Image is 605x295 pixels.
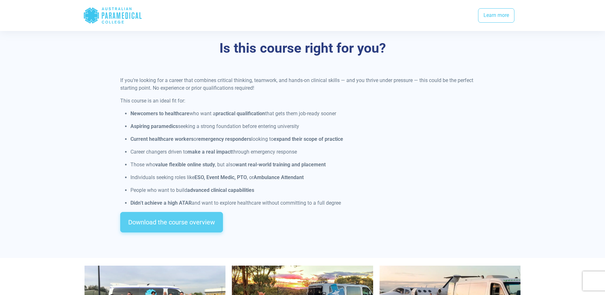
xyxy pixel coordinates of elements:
p: who want a that gets them job-ready sooner [130,110,485,117]
p: Those who , but also [130,161,485,169]
div: Australian Paramedical College [83,5,142,26]
a: Learn more [478,8,514,23]
strong: emergency responders [198,136,251,142]
p: People who want to build [130,186,485,194]
strong: practical qualification [216,110,265,117]
strong: value flexible online study [155,162,215,168]
strong: expand their scope of practice [274,136,343,142]
strong: Didn’t achieve a high ATAR [130,200,192,206]
p: seeking a strong foundation before entering university [130,123,485,130]
p: This course is an ideal fit for: [120,97,485,105]
h3: Is this course right for you? [116,40,489,57]
strong: ESO, Event Medic, PTO [195,174,247,180]
p: and want to explore healthcare without committing to a full degree [130,199,485,207]
p: Individuals seeking roles like , or [130,174,485,181]
strong: Current healthcare workers [130,136,194,142]
strong: Ambulance Attendant [254,174,304,180]
strong: want real-world training and placement [235,162,326,168]
p: or looking to [130,135,485,143]
strong: Newcomers to healthcare [130,110,189,117]
strong: make a real impact [188,149,232,155]
strong: advanced clinical capabilities [187,187,254,193]
p: Career changers driven to through emergency response [130,148,485,156]
strong: Aspiring paramedics [130,123,178,129]
a: Download the course overview [120,212,223,232]
p: If you’re looking for a career that combines critical thinking, teamwork, and hands-on clinical s... [120,77,485,92]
